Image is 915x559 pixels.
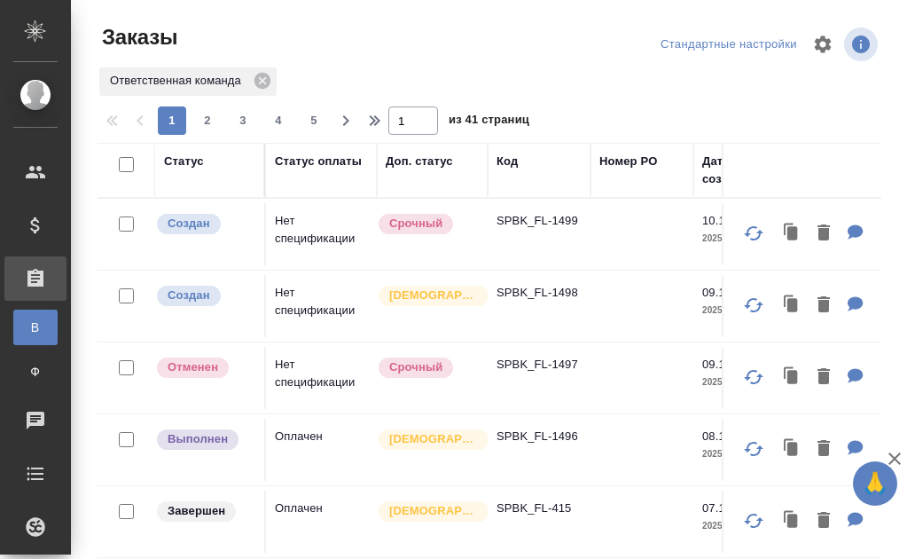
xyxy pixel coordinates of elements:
div: Выставляет ПМ после сдачи и проведения начислений. Последний этап для ПМа [155,428,255,452]
p: [DEMOGRAPHIC_DATA] [389,430,478,448]
button: Удалить [809,216,839,252]
span: Ф [22,363,49,381]
button: Обновить [732,356,775,398]
p: [DEMOGRAPHIC_DATA] [389,502,478,520]
p: 07.10, [702,501,735,515]
p: Срочный [389,358,442,376]
span: Посмотреть информацию [844,28,881,61]
button: Обновить [732,284,775,327]
div: Выставляется автоматически, если на указанный объем услуг необходимо больше времени в стандартном... [377,212,479,236]
span: из 41 страниц [449,109,529,135]
p: SPBK_FL-1499 [497,212,582,230]
p: Срочный [389,215,442,232]
button: Обновить [732,212,775,255]
button: Удалить [809,287,839,324]
td: Оплачен [266,419,377,481]
td: Оплачен [266,491,377,553]
td: Нет спецификации [266,203,377,265]
span: 2 [193,112,222,130]
button: Удалить [809,359,839,396]
span: 5 [300,112,328,130]
p: Отменен [168,358,218,376]
p: 2025 [702,302,773,319]
div: Выставляется автоматически для первых 3 заказов нового контактного лица. Особое внимание [377,284,479,308]
p: 08.10, [702,429,735,443]
button: Клонировать [775,287,809,324]
p: Завершен [168,502,225,520]
button: Обновить [732,428,775,470]
div: Статус [164,153,204,170]
p: SPBK_FL-1497 [497,356,582,374]
div: Выставляется автоматически для первых 3 заказов нового контактного лица. Особое внимание [377,500,479,524]
div: Выставляет КМ после отмены со стороны клиента. Если уже после запуска – КМ пишет ПМу про отмену, ... [155,356,255,380]
p: 2025 [702,374,773,391]
button: Клонировать [775,359,809,396]
div: Ответственная команда [99,67,277,96]
div: Доп. статус [386,153,453,170]
span: 4 [264,112,293,130]
p: 2025 [702,517,773,535]
span: Заказы [98,23,177,51]
p: SPBK_FL-415 [497,500,582,517]
div: Статус оплаты [275,153,362,170]
button: 🙏 [853,461,897,506]
button: Клонировать [775,503,809,539]
div: Выставляется автоматически, если на указанный объем услуг необходимо больше времени в стандартном... [377,356,479,380]
p: 2025 [702,230,773,248]
button: 2 [193,106,222,135]
button: 5 [300,106,328,135]
span: Настроить таблицу [802,23,844,66]
p: Создан [168,215,210,232]
a: В [13,310,58,345]
td: Нет спецификации [266,347,377,409]
p: SPBK_FL-1498 [497,284,582,302]
p: 09.10, [702,358,735,371]
span: 3 [229,112,257,130]
p: Ответственная команда [110,72,247,90]
p: 10.10, [702,214,735,227]
p: Создан [168,287,210,304]
span: 🙏 [860,465,890,502]
td: Нет спецификации [266,275,377,337]
p: [DEMOGRAPHIC_DATA] [389,287,478,304]
div: Код [497,153,518,170]
div: Дата создания [702,153,756,188]
div: Выставляет КМ при направлении счета или после выполнения всех работ/сдачи заказа клиенту. Окончат... [155,500,255,524]
button: Клонировать [775,431,809,468]
div: Номер PO [599,153,657,170]
span: В [22,319,49,336]
p: Выполнен [168,430,228,448]
button: 4 [264,106,293,135]
p: 09.10, [702,286,735,299]
div: Выставляется автоматически при создании заказа [155,212,255,236]
div: split button [656,31,802,59]
button: 3 [229,106,257,135]
p: 2025 [702,445,773,463]
button: Клонировать [775,216,809,252]
button: Обновить [732,500,775,542]
div: Выставляется автоматически при создании заказа [155,284,255,308]
div: Выставляется автоматически для первых 3 заказов нового контактного лица. Особое внимание [377,428,479,452]
a: Ф [13,354,58,390]
p: SPBK_FL-1496 [497,428,582,445]
button: Удалить [809,503,839,539]
button: Удалить [809,431,839,468]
